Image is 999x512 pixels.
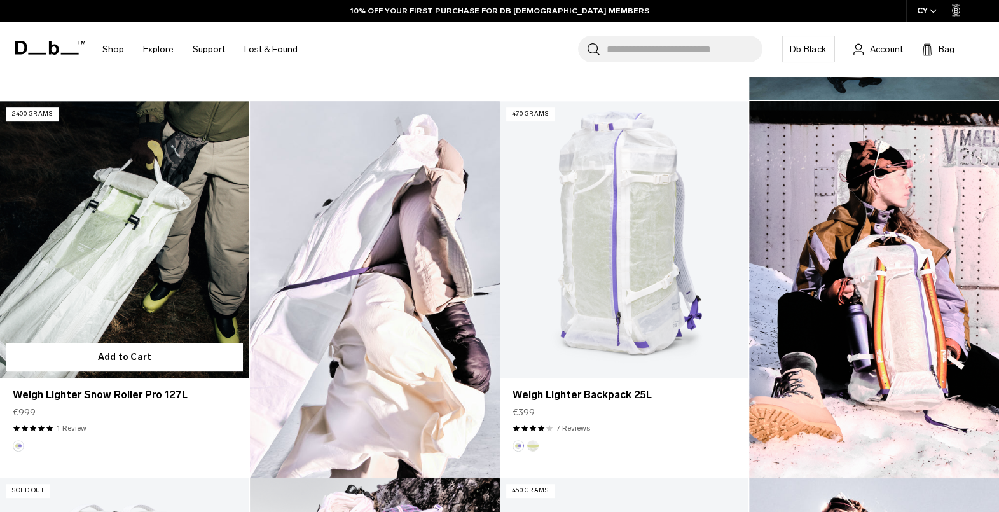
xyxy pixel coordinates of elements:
span: Account [870,43,903,56]
button: Aurora [13,440,24,452]
a: Weigh Lighter Backpack 25L [500,101,749,378]
p: Sold Out [6,484,50,497]
p: 2400 grams [6,107,58,121]
nav: Main Navigation [93,22,307,77]
span: €999 [13,406,36,419]
p: 450 grams [506,484,555,497]
span: €399 [513,406,535,419]
p: 470 grams [506,107,555,121]
a: 7 reviews [556,422,590,434]
button: Diffusion [527,440,539,452]
a: 1 reviews [57,422,86,434]
a: Lost & Found [244,27,298,72]
a: Weigh Lighter Backpack 25L [513,387,736,403]
img: Content block image [749,101,999,478]
img: Content block image [250,101,500,478]
button: Add to Cart [6,343,243,371]
a: 10% OFF YOUR FIRST PURCHASE FOR DB [DEMOGRAPHIC_DATA] MEMBERS [350,5,649,17]
a: Shop [102,27,124,72]
button: Aurora [513,440,524,452]
a: Support [193,27,225,72]
a: Account [853,41,903,57]
button: Bag [922,41,954,57]
a: Weigh Lighter Snow Roller Pro 127L [13,387,237,403]
a: Db Black [782,36,834,62]
span: Bag [939,43,954,56]
a: Explore [143,27,174,72]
